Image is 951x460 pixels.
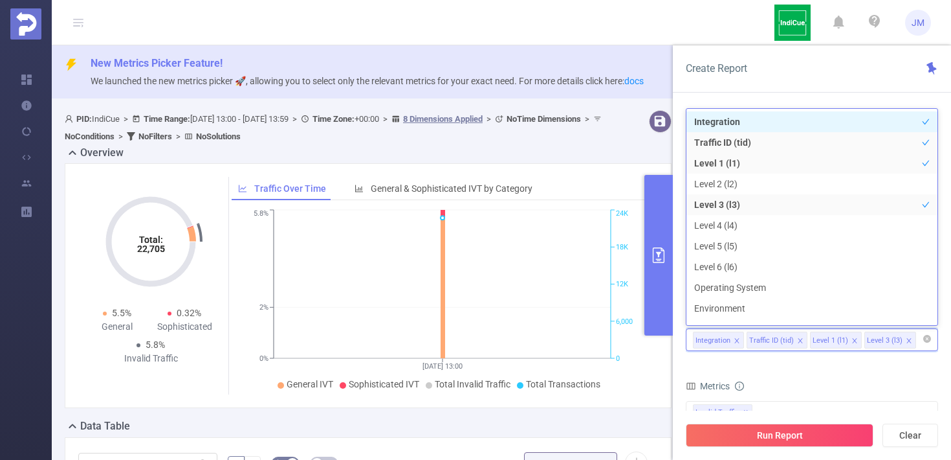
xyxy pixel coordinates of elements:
[581,114,593,124] span: >
[254,183,326,194] span: Traffic Over Time
[379,114,391,124] span: >
[117,352,184,365] div: Invalid Traffic
[743,405,749,420] span: ✕
[686,298,937,319] li: Environment
[312,114,355,124] b: Time Zone:
[115,132,127,141] span: >
[686,319,937,339] li: Browser
[76,114,92,124] b: PID:
[146,339,165,350] span: 5.8%
[349,379,419,389] span: Sophisticated IVT
[922,139,930,146] i: icon: check
[403,114,483,124] u: 8 Dimensions Applied
[922,180,930,188] i: icon: check
[851,338,858,345] i: icon: close
[693,332,744,349] li: Integration
[686,111,937,132] li: Integration
[139,235,163,245] tspan: Total:
[735,382,744,391] i: icon: info-circle
[686,215,937,236] li: Level 4 (l4)
[686,236,937,257] li: Level 5 (l5)
[259,303,268,312] tspan: 2%
[289,114,301,124] span: >
[922,201,930,209] i: icon: check
[177,308,201,318] span: 0.32%
[686,277,937,298] li: Operating System
[371,183,532,194] span: General & Sophisticated IVT by Category
[747,332,807,349] li: Traffic ID (tid)
[686,153,937,174] li: Level 1 (l1)
[797,338,803,345] i: icon: close
[813,332,848,349] div: Level 1 (l1)
[137,244,165,254] tspan: 22,705
[810,332,862,349] li: Level 1 (l1)
[922,284,930,292] i: icon: check
[686,381,730,391] span: Metrics
[686,174,937,194] li: Level 2 (l2)
[238,184,247,193] i: icon: line-chart
[507,114,581,124] b: No Time Dimensions
[864,332,916,349] li: Level 3 (l3)
[435,379,510,389] span: Total Invalid Traffic
[616,354,620,363] tspan: 0
[151,320,218,334] div: Sophisticated
[616,210,628,218] tspan: 24K
[254,210,268,218] tspan: 5.8%
[686,62,747,75] span: Create Report
[734,338,740,345] i: icon: close
[10,8,41,40] img: Protected Media
[172,132,184,141] span: >
[91,76,644,86] span: We launched the new metrics picker 🚀, allowing you to select only the relevant metrics for your e...
[749,332,794,349] div: Traffic ID (tid)
[287,379,333,389] span: General IVT
[144,114,190,124] b: Time Range:
[80,145,124,161] h2: Overview
[616,317,633,326] tspan: 6,000
[922,305,930,312] i: icon: check
[112,308,131,318] span: 5.5%
[65,132,115,141] b: No Conditions
[65,58,78,71] i: icon: thunderbolt
[922,242,930,250] i: icon: check
[695,332,730,349] div: Integration
[616,281,628,289] tspan: 12K
[686,257,937,277] li: Level 6 (l6)
[693,404,752,421] span: Invalid Traffic
[922,159,930,167] i: icon: check
[686,132,937,153] li: Traffic ID (tid)
[120,114,132,124] span: >
[912,10,924,36] span: JM
[83,320,151,334] div: General
[922,263,930,271] i: icon: check
[624,76,644,86] a: docs
[867,332,902,349] div: Level 3 (l3)
[616,243,628,251] tspan: 18K
[65,114,605,141] span: IndiCue [DATE] 13:00 - [DATE] 13:59 +00:00
[686,424,873,447] button: Run Report
[196,132,241,141] b: No Solutions
[355,184,364,193] i: icon: bar-chart
[483,114,495,124] span: >
[686,194,937,215] li: Level 3 (l3)
[922,118,930,126] i: icon: check
[91,57,223,69] span: New Metrics Picker Feature!
[65,115,76,123] i: icon: user
[906,338,912,345] i: icon: close
[923,335,931,343] i: icon: close-circle
[882,424,938,447] button: Clear
[526,379,600,389] span: Total Transactions
[80,419,130,434] h2: Data Table
[422,362,463,371] tspan: [DATE] 13:00
[922,222,930,229] i: icon: check
[259,354,268,363] tspan: 0%
[138,132,172,141] b: No Filters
